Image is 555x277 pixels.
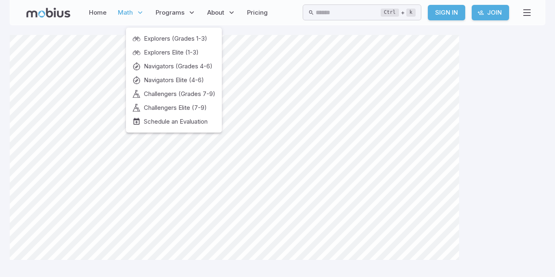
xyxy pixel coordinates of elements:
div: + [381,8,416,17]
a: Explorers (Grades 1-3) [132,34,215,43]
kbd: k [406,9,416,17]
span: Navigators Elite (4-6) [144,76,204,85]
span: Challengers (Grades 7-9) [144,89,215,98]
a: Sign In [428,5,465,20]
a: Explorers Elite (1-3) [132,48,215,57]
span: Math [118,8,133,17]
a: Navigators (Grades 4-6) [132,62,215,71]
span: Schedule an Evaluation [144,117,208,126]
a: Schedule an Evaluation [132,117,215,126]
span: Navigators (Grades 4-6) [144,62,212,71]
a: Challengers Elite (7-9) [132,103,215,112]
kbd: Ctrl [381,9,399,17]
a: Navigators Elite (4-6) [132,76,215,85]
span: Challengers Elite (7-9) [144,103,207,112]
a: Join [472,5,509,20]
span: Explorers (Grades 1-3) [144,34,207,43]
span: About [207,8,224,17]
a: Home [87,3,109,22]
span: Explorers Elite (1-3) [144,48,199,57]
span: Programs [156,8,184,17]
a: Pricing [245,3,270,22]
a: Challengers (Grades 7-9) [132,89,215,98]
